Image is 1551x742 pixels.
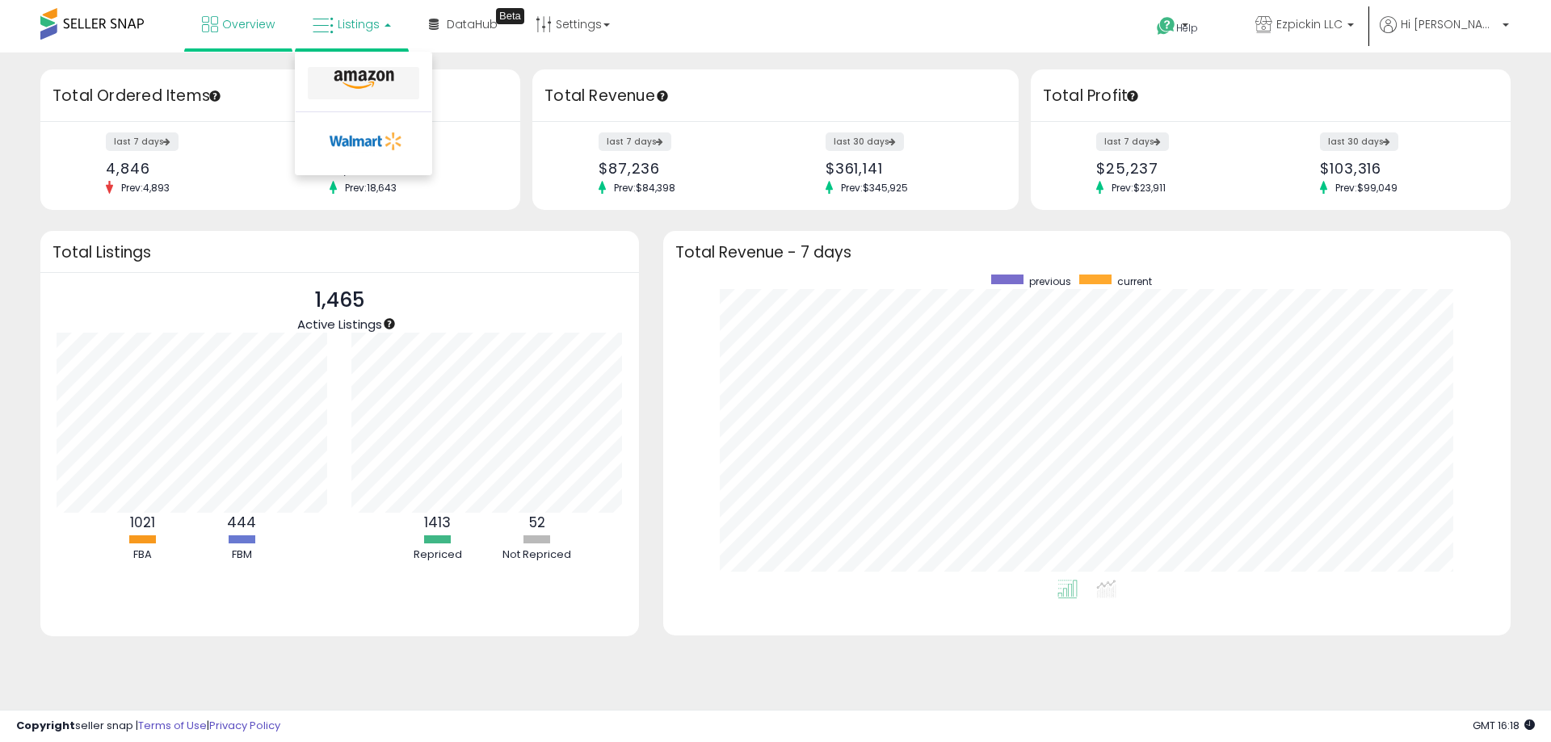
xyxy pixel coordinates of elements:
[16,719,280,734] div: seller snap | |
[297,316,382,333] span: Active Listings
[389,547,486,563] div: Repriced
[16,718,75,733] strong: Copyright
[208,89,222,103] div: Tooltip anchor
[1103,181,1174,195] span: Prev: $23,911
[1176,21,1198,35] span: Help
[1473,718,1535,733] span: 2025-09-9 16:18 GMT
[675,246,1498,258] h3: Total Revenue - 7 days
[1043,85,1498,107] h3: Total Profit
[496,8,524,24] div: Tooltip anchor
[1125,89,1140,103] div: Tooltip anchor
[424,513,451,532] b: 1413
[489,547,586,563] div: Not Repriced
[222,16,275,32] span: Overview
[338,16,380,32] span: Listings
[826,160,990,177] div: $361,141
[1380,16,1509,52] a: Hi [PERSON_NAME]
[1401,16,1498,32] span: Hi [PERSON_NAME]
[1096,160,1259,177] div: $25,237
[106,132,179,151] label: last 7 days
[193,547,290,563] div: FBM
[1276,16,1343,32] span: Ezpickin LLC
[544,85,1007,107] h3: Total Revenue
[113,181,178,195] span: Prev: 4,893
[130,513,155,532] b: 1021
[529,513,545,532] b: 52
[94,547,191,563] div: FBA
[106,160,268,177] div: 4,846
[606,181,683,195] span: Prev: $84,398
[53,246,627,258] h3: Total Listings
[1096,132,1169,151] label: last 7 days
[337,181,405,195] span: Prev: 18,643
[447,16,498,32] span: DataHub
[1156,16,1176,36] i: Get Help
[1327,181,1406,195] span: Prev: $99,049
[53,85,508,107] h3: Total Ordered Items
[655,89,670,103] div: Tooltip anchor
[826,132,904,151] label: last 30 days
[382,317,397,331] div: Tooltip anchor
[1320,132,1398,151] label: last 30 days
[599,160,763,177] div: $87,236
[833,181,916,195] span: Prev: $345,925
[138,718,207,733] a: Terms of Use
[209,718,280,733] a: Privacy Policy
[599,132,671,151] label: last 7 days
[297,285,382,316] p: 1,465
[1029,275,1071,288] span: previous
[227,513,256,532] b: 444
[1320,160,1482,177] div: $103,316
[1117,275,1152,288] span: current
[330,160,492,177] div: 19,980
[1144,4,1229,52] a: Help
